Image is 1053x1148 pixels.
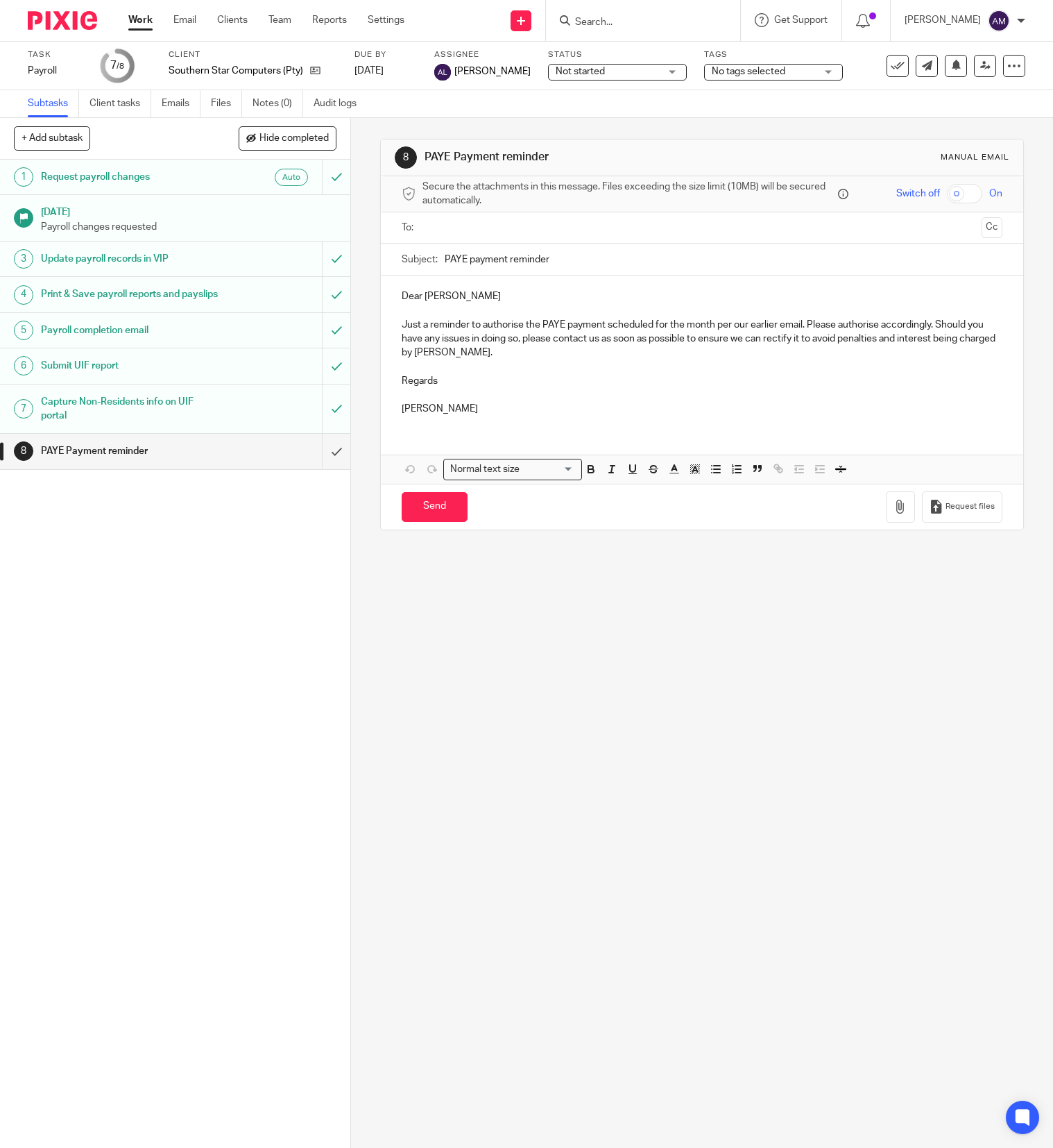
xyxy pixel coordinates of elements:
span: Get Support [774,15,828,25]
p: Payroll changes requested [41,220,336,234]
h1: PAYE Payment reminder [425,150,732,164]
p: Just a reminder to authorise the PAYE payment scheduled for the month per our earlier email. Plea... [402,318,1002,360]
div: 4 [14,285,33,305]
input: Send [402,492,468,522]
a: Team [268,13,291,27]
button: + Add subtask [14,126,90,150]
a: Reports [312,13,347,27]
span: [PERSON_NAME] [454,65,531,78]
span: Not started [556,67,605,76]
span: Switch off [896,187,940,201]
label: Status [548,49,687,60]
span: No tags selected [712,67,785,76]
input: Search for option [524,462,574,477]
label: Due by [354,49,417,60]
label: Task [28,49,83,60]
h1: Submit UIF report [41,355,219,376]
a: Subtasks [28,90,79,117]
h1: PAYE Payment reminder [41,441,219,462]
div: Payroll [28,64,83,78]
img: Pixie [28,11,97,30]
h1: [DATE] [41,202,336,219]
a: Notes (0) [252,90,303,117]
small: /8 [117,62,124,70]
button: Hide completed [239,126,336,150]
img: svg%3E [434,64,451,81]
a: Audit logs [314,90,367,117]
h1: Print & Save payroll reports and payslips [41,284,219,305]
div: 8 [14,441,33,461]
span: Hide completed [259,133,329,144]
span: On [989,187,1002,201]
h1: Update payroll records in VIP [41,248,219,269]
div: Search for option [443,459,582,480]
p: [PERSON_NAME] [402,402,1002,416]
p: Southern Star Computers (Pty) Ltd [169,64,303,78]
a: Files [211,90,242,117]
p: [PERSON_NAME] [905,13,981,27]
label: Assignee [434,49,531,60]
button: Cc [982,217,1002,238]
input: Search [574,17,699,29]
label: Tags [704,49,843,60]
h1: Payroll completion email [41,320,219,341]
a: Client tasks [89,90,151,117]
div: 7 [14,399,33,419]
a: Work [128,13,153,27]
button: Request files [922,491,1002,523]
label: Subject: [402,253,438,267]
span: Secure the attachments in this message. Files exceeding the size limit (10MB) will be secured aut... [422,180,834,208]
p: Regards [402,374,1002,388]
label: Client [169,49,337,60]
a: Emails [162,90,200,117]
span: Normal text size [447,462,522,477]
div: Manual email [941,152,1009,163]
h1: Capture Non-Residents info on UIF portal [41,391,219,427]
span: [DATE] [354,66,384,76]
img: svg%3E [988,10,1010,32]
label: To: [402,221,417,235]
div: 1 [14,167,33,187]
a: Email [173,13,196,27]
div: 8 [395,146,417,169]
div: 6 [14,356,33,375]
a: Settings [368,13,404,27]
span: Request files [945,501,995,512]
h1: Request payroll changes [41,167,219,187]
a: Clients [217,13,248,27]
div: Auto [275,169,308,186]
div: 3 [14,249,33,269]
div: 7 [110,58,124,74]
div: 5 [14,321,33,340]
p: Dear [PERSON_NAME] [402,289,1002,303]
